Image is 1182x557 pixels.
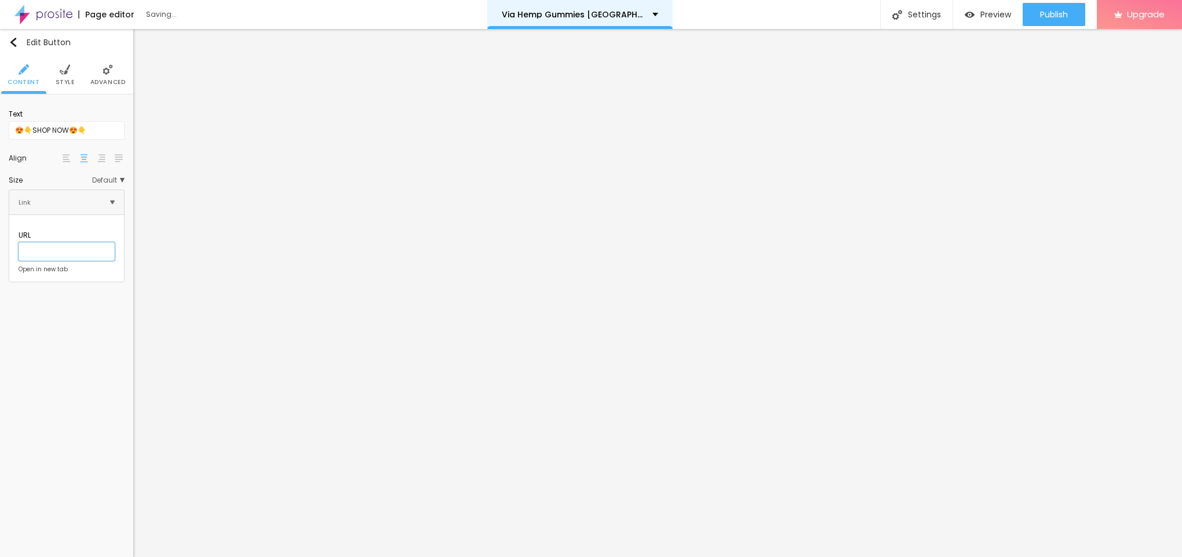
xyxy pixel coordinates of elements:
[502,10,644,19] p: Via Hemp Gummies [GEOGRAPHIC_DATA]
[953,3,1023,26] button: Preview
[115,154,123,162] img: paragraph-justified-align.svg
[60,64,70,75] img: Icone
[97,154,105,162] img: paragraph-right-align.svg
[892,10,902,20] img: Icone
[146,11,279,18] div: Saving...
[9,155,61,162] div: Align
[63,154,71,162] img: paragraph-left-align.svg
[1023,3,1085,26] button: Publish
[103,64,113,75] img: Icone
[80,154,88,162] img: paragraph-center-align.svg
[92,177,125,184] span: Default
[19,64,29,75] img: Icone
[965,10,975,20] img: view-1.svg
[90,79,126,85] span: Advanced
[9,109,125,119] div: Text
[980,10,1011,19] span: Preview
[9,38,18,47] img: Icone
[9,190,124,214] div: IconeLink
[56,79,75,85] span: Style
[78,10,134,19] div: Page editor
[1127,9,1165,19] span: Upgrade
[133,29,1182,557] iframe: Editor
[1040,10,1068,19] span: Publish
[19,196,31,209] div: Link
[8,79,39,85] span: Content
[9,38,71,47] div: Edit Button
[19,230,115,241] div: URL
[110,200,115,205] img: Icone
[9,177,92,184] div: Size
[19,267,68,272] div: Open in new tab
